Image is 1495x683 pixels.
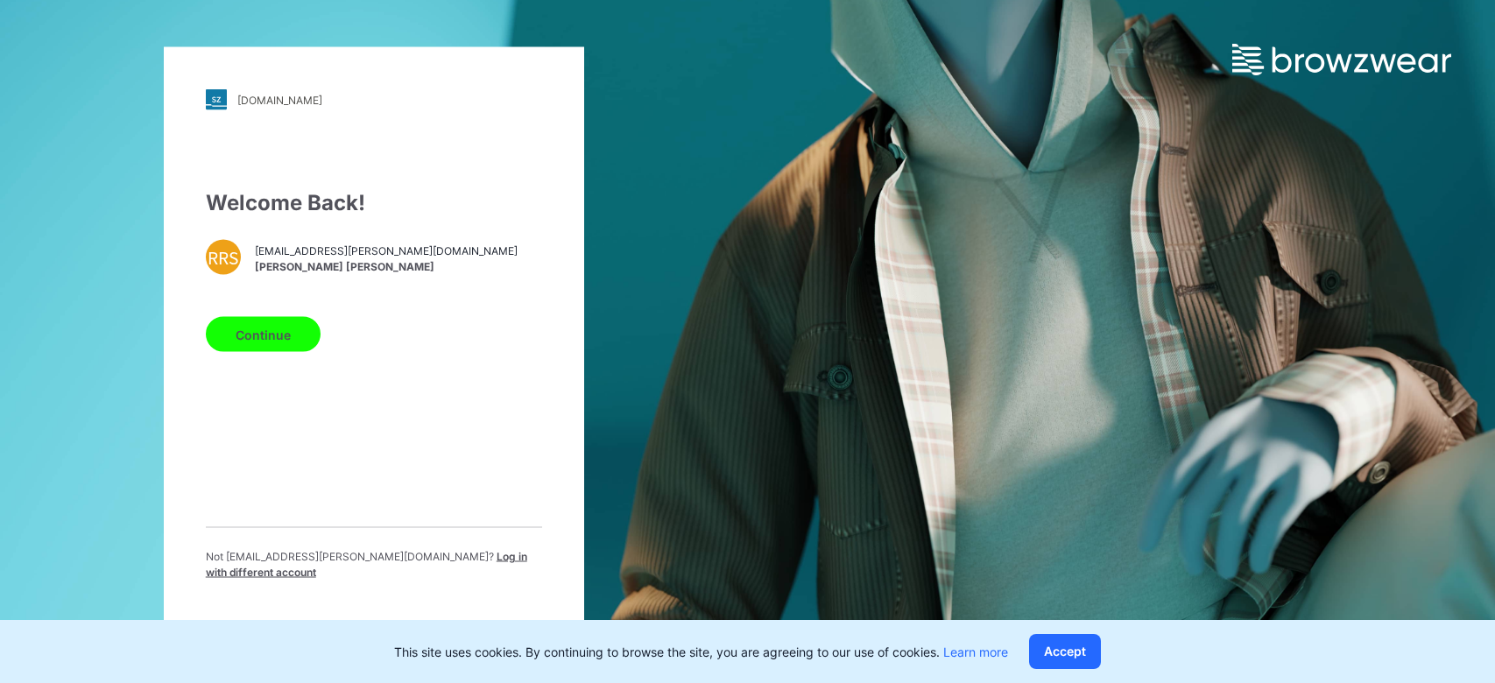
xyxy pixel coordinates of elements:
[237,93,322,106] div: [DOMAIN_NAME]
[943,644,1008,659] a: Learn more
[206,549,542,581] p: Not [EMAIL_ADDRESS][PERSON_NAME][DOMAIN_NAME] ?
[1232,44,1451,75] img: browzwear-logo.e42bd6dac1945053ebaf764b6aa21510.svg
[206,317,321,352] button: Continue
[255,258,518,274] span: [PERSON_NAME] [PERSON_NAME]
[206,89,227,110] img: stylezone-logo.562084cfcfab977791bfbf7441f1a819.svg
[206,187,542,219] div: Welcome Back!
[206,89,542,110] a: [DOMAIN_NAME]
[255,243,518,258] span: [EMAIL_ADDRESS][PERSON_NAME][DOMAIN_NAME]
[1029,634,1101,669] button: Accept
[394,643,1008,661] p: This site uses cookies. By continuing to browse the site, you are agreeing to our use of cookies.
[206,240,241,275] div: RRS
